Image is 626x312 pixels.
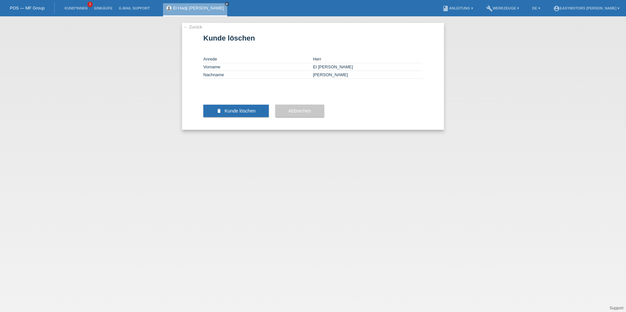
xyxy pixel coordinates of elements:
a: POS — MF Group [10,6,45,10]
a: buildWerkzeuge ▾ [483,6,523,10]
td: Herr [313,55,423,63]
i: build [486,5,493,12]
a: El Hadji [PERSON_NAME] [173,6,224,10]
i: delete [216,108,222,113]
td: Nachname [203,71,313,79]
a: Einkäufe [91,6,116,10]
td: El [PERSON_NAME] [313,63,423,71]
td: Vorname [203,63,313,71]
td: Anrede [203,55,313,63]
td: [PERSON_NAME] [313,71,423,79]
a: Kund*innen [61,6,91,10]
a: ← Zurück [184,25,202,29]
a: Support [610,306,623,310]
a: bookAnleitung ▾ [439,6,476,10]
a: E-Mail Support [116,6,153,10]
a: close [225,2,229,6]
span: 1 [87,2,93,7]
button: delete Kunde löschen [203,105,269,117]
span: Abbrechen [288,108,311,113]
a: DE ▾ [529,6,543,10]
i: account_circle [553,5,560,12]
span: Kunde löschen [225,108,256,113]
a: account_circleEasymotors [PERSON_NAME] ▾ [550,6,623,10]
i: close [225,2,229,6]
i: book [442,5,449,12]
button: Abbrechen [275,105,324,117]
h1: Kunde löschen [203,34,423,42]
